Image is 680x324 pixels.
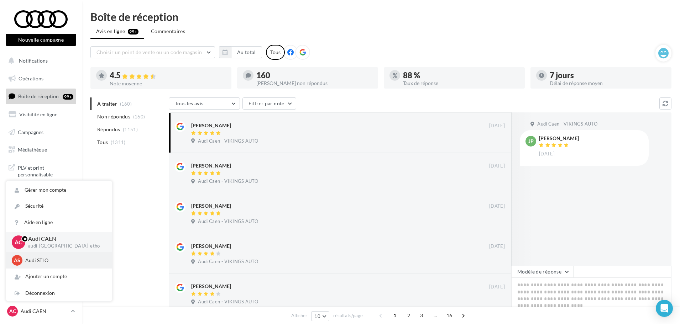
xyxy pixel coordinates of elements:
span: (1311) [111,139,126,145]
button: Tous les avis [169,97,240,110]
div: 88 % [403,71,519,79]
span: Non répondus [97,113,130,120]
span: JP [528,138,534,145]
button: Choisir un point de vente ou un code magasin [90,46,215,58]
span: Afficher [291,312,307,319]
span: 2 [403,310,414,321]
span: Médiathèque [18,147,47,153]
span: (160) [133,114,145,119]
span: [DATE] [489,243,505,250]
div: [PERSON_NAME] [191,162,231,169]
span: Campagnes [18,129,43,135]
span: Audi Caen - VIKINGS AUTO [537,121,597,127]
span: Opérations [19,75,43,81]
button: Notifications [4,53,75,68]
span: Répondus [97,126,120,133]
span: [DATE] [489,203,505,209]
div: [PERSON_NAME] [191,283,231,290]
span: 10 [314,313,320,319]
span: Audi Caen - VIKINGS AUTO [198,259,258,265]
span: Notifications [19,58,48,64]
div: 7 jours [550,71,666,79]
button: Au total [231,46,262,58]
p: Audi CAEN [28,235,101,243]
span: Audi Caen - VIKINGS AUTO [198,299,258,305]
div: Taux de réponse [403,81,519,86]
a: Campagnes [4,125,78,140]
a: PLV et print personnalisable [4,160,78,181]
div: Open Intercom Messenger [656,300,673,317]
button: Filtrer par note [242,97,296,110]
span: (1151) [123,127,138,132]
button: Au total [219,46,262,58]
div: [PERSON_NAME] [191,243,231,250]
span: [DATE] [489,284,505,290]
span: 1 [389,310,401,321]
span: PLV et print personnalisable [18,163,73,178]
span: [DATE] [539,151,555,157]
span: AC [9,308,16,315]
span: Tous [97,139,108,146]
div: 4.5 [110,71,226,80]
span: ... [430,310,441,321]
button: 10 [311,311,329,321]
p: Audi STLO [25,257,104,264]
span: Choisir un point de vente ou un code magasin [96,49,202,55]
div: Boîte de réception [90,11,671,22]
span: Visibilité en ligne [19,111,57,117]
a: AC Audi CAEN [6,304,76,318]
span: AS [14,257,20,264]
div: Ajouter un compte [6,269,112,285]
div: Note moyenne [110,81,226,86]
a: Opérations [4,71,78,86]
div: Déconnexion [6,285,112,301]
div: [PERSON_NAME] non répondus [256,81,372,86]
div: 160 [256,71,372,79]
div: Tous [266,45,285,60]
div: [PERSON_NAME] [191,122,231,129]
div: 99+ [63,94,73,100]
span: AC [15,238,22,246]
span: [DATE] [489,123,505,129]
span: Audi Caen - VIKINGS AUTO [198,138,258,144]
div: [PERSON_NAME] [539,136,579,141]
span: Audi Caen - VIKINGS AUTO [198,218,258,225]
a: Visibilité en ligne [4,107,78,122]
a: Médiathèque [4,142,78,157]
button: Nouvelle campagne [6,34,76,46]
span: Commentaires [151,28,185,35]
div: Délai de réponse moyen [550,81,666,86]
span: 3 [416,310,427,321]
a: Aide en ligne [6,214,112,230]
a: Boîte de réception99+ [4,89,78,104]
button: Modèle de réponse [511,266,573,278]
div: [PERSON_NAME] [191,202,231,209]
span: résultats/page [333,312,363,319]
a: Sécurité [6,198,112,214]
p: audi-[GEOGRAPHIC_DATA]-etho [28,243,101,249]
span: Boîte de réception [18,93,59,99]
span: [DATE] [489,163,505,169]
p: Audi CAEN [21,308,68,315]
span: Audi Caen - VIKINGS AUTO [198,178,258,185]
span: 16 [444,310,455,321]
a: Gérer mon compte [6,182,112,198]
span: Tous les avis [175,100,204,106]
